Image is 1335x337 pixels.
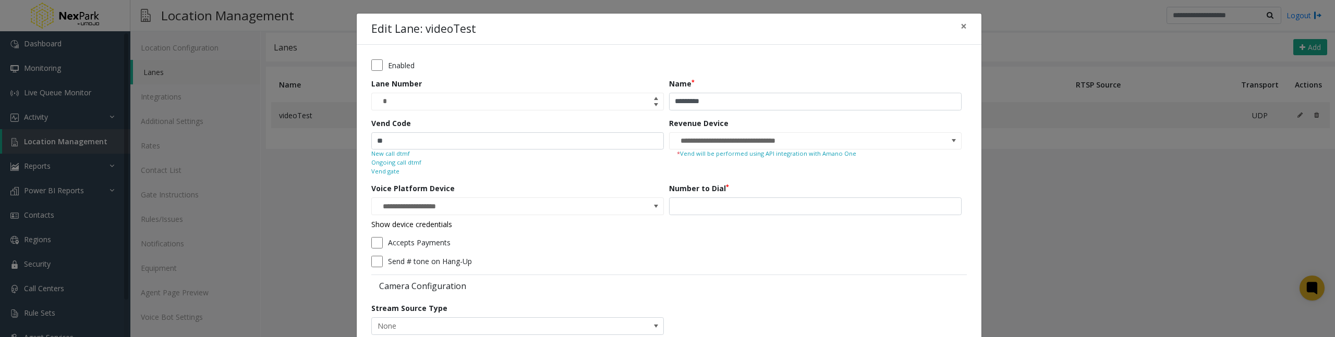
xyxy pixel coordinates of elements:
a: Show device credentials [371,219,452,229]
label: Lane Number [371,78,422,89]
label: Voice Platform Device [371,183,455,194]
span: Increase value [649,93,663,102]
label: Send # tone on Hang-Up [388,256,472,267]
label: Name [669,78,695,89]
label: Number to Dial [669,183,729,194]
span: × [961,19,967,33]
h4: Edit Lane: videoTest [371,21,476,38]
small: Vend gate [371,167,399,176]
span: None [372,318,605,334]
small: Ongoing call dtmf [371,158,421,167]
label: Stream Source Type [371,303,447,314]
label: Revenue Device [669,118,729,129]
button: Close [953,14,974,39]
label: Enabled [388,60,415,71]
label: Accepts Payments [388,237,451,248]
span: Decrease value [649,102,663,110]
small: Vend will be performed using API integration with Amano One [677,149,954,158]
small: New call dtmf [371,149,410,158]
label: Vend Code [371,118,411,129]
label: Camera Configuration [371,280,666,292]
